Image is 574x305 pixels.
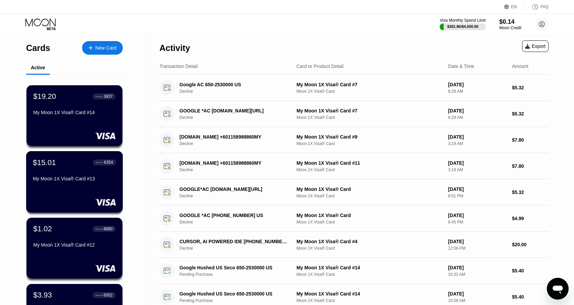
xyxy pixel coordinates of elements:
div: FAQ [525,3,549,10]
div: $5.40 [512,268,549,273]
div: 12:06 PM [448,246,506,251]
div: Decline [179,89,298,94]
div: Moon 1X Visa® Card [296,220,443,225]
div: [DOMAIN_NAME] +601158988860MY [179,134,290,140]
div: $7.80 [512,137,549,143]
div: GOOGLE *AC [PHONE_NUMBER] US [179,213,290,218]
div: Cards [26,43,50,53]
div: Google Hushed US Seco 650-2530000 USPending PurchaseMy Moon 1X Visa® Card #14Moon 1X Visa® Card[D... [159,258,549,284]
div: Moon 1X Visa® Card [296,272,443,277]
div: Card or Product Detail [296,64,344,69]
div: [DOMAIN_NAME] +601158988860MYDeclineMy Moon 1X Visa® Card #11Moon 1X Visa® Card[DATE]3:19 AM$7.80 [159,153,549,179]
div: Activity [159,43,190,53]
div: New Card [82,41,123,55]
div: $5.32 [512,190,549,195]
div: CURSOR, AI POWERED IDE [PHONE_NUMBER] USDeclineMy Moon 1X Visa® Card #4Moon 1X Visa® Card[DATE]12... [159,232,549,258]
div: Pending Purchase [179,298,298,303]
div: Export [522,40,549,52]
div: ● ● ● ● [96,294,102,296]
div: Date & Time [448,64,474,69]
div: 8:51 PM [448,194,506,198]
div: My Moon 1X Visa® Card [296,213,443,218]
div: My Moon 1X Visa® Card #11 [296,160,443,166]
div: Visa Monthly Spend Limit [440,18,485,23]
div: Transaction Detail [159,64,197,69]
div: Export [525,43,546,49]
div: $5.32 [512,85,549,90]
div: My Moon 1X Visa® Card #7 [296,108,443,113]
div: My Moon 1X Visa® Card #14 [296,291,443,297]
div: Moon Credit [499,25,521,30]
div: Moon 1X Visa® Card [296,246,443,251]
div: My Moon 1X Visa® Card #9 [296,134,443,140]
div: My Moon 1X Visa® Card #7 [296,82,443,87]
div: 6052 [103,293,113,298]
div: New Card [95,45,116,51]
div: My Moon 1X Visa® Card #14 [33,110,116,115]
div: [DOMAIN_NAME] +601158988860MY [179,160,290,166]
div: [DATE] [448,160,506,166]
div: Pending Purchase [179,272,298,277]
div: 8:45 PM [448,220,506,225]
div: Moon 1X Visa® Card [296,141,443,146]
div: My Moon 1X Visa® Card #14 [296,265,443,270]
div: $1.02 [33,225,52,233]
div: $0.14 [499,18,521,25]
div: EN [504,3,525,10]
div: GOOGLE *AC [DOMAIN_NAME][URL] [179,108,290,113]
div: $1.02● ● ● ●8680My Moon 1X Visa® Card #12 [26,218,122,279]
div: Active [31,65,45,70]
div: My Moon 1X Visa® Card #4 [296,239,443,244]
div: $15.01● ● ● ●6354My Moon 1X Visa® Card #13 [26,151,122,212]
div: ● ● ● ● [96,228,102,230]
div: CURSOR, AI POWERED IDE [PHONE_NUMBER] US [179,239,290,244]
div: [DOMAIN_NAME] +601158988860MYDeclineMy Moon 1X Visa® Card #9Moon 1X Visa® Card[DATE]3:19 AM$7.80 [159,127,549,153]
div: $4.99 [512,216,549,221]
div: My Moon 1X Visa® Card #12 [33,242,116,248]
div: [DATE] [448,108,506,113]
div: 6:29 AM [448,89,506,94]
div: 3:19 AM [448,167,506,172]
div: ● ● ● ● [96,95,102,97]
div: Google AC 650-2530000 USDeclineMy Moon 1X Visa® Card #7Moon 1X Visa® Card[DATE]6:29 AM$5.32 [159,75,549,101]
div: Decline [179,115,298,120]
div: $15.01 [33,158,56,167]
div: 8680 [103,227,113,231]
div: $5.32 [512,111,549,116]
div: [DATE] [448,213,506,218]
div: 3:19 AM [448,141,506,146]
div: 3837 [103,94,113,99]
div: Decline [179,167,298,172]
div: EN [511,4,517,9]
div: Moon 1X Visa® Card [296,194,443,198]
div: [DATE] [448,291,506,297]
div: My Moon 1X Visa® Card #13 [33,176,116,181]
div: $0.14Moon Credit [499,18,521,30]
div: [DATE] [448,265,506,270]
div: $19.20● ● ● ●3837My Moon 1X Visa® Card #14 [26,85,122,146]
div: 10:08 AM [448,298,506,303]
div: 6354 [104,160,113,165]
div: [DATE] [448,82,506,87]
div: Decline [179,141,298,146]
div: My Moon 1X Visa® Card [296,186,443,192]
div: [DATE] [448,134,506,140]
div: $381.86 / $4,000.00 [447,24,478,29]
div: Decline [179,246,298,251]
div: 6:29 AM [448,115,506,120]
div: $5.40 [512,294,549,300]
div: Amount [512,64,528,69]
div: Google AC 650-2530000 US [179,82,290,87]
div: GOOGLE *AC [DOMAIN_NAME][URL]DeclineMy Moon 1X Visa® Card #7Moon 1X Visa® Card[DATE]6:29 AM$5.32 [159,101,549,127]
div: Google Hushed US Seco 650-2530000 US [179,265,290,270]
iframe: Button to launch messaging window [547,278,569,300]
div: Moon 1X Visa® Card [296,298,443,303]
div: $20.00 [512,242,549,247]
div: $19.20 [33,92,56,101]
div: Moon 1X Visa® Card [296,89,443,94]
div: Google Hushed US Seco 650-2530000 US [179,291,290,297]
div: Decline [179,220,298,225]
div: 10:32 AM [448,272,506,277]
div: $7.80 [512,163,549,169]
